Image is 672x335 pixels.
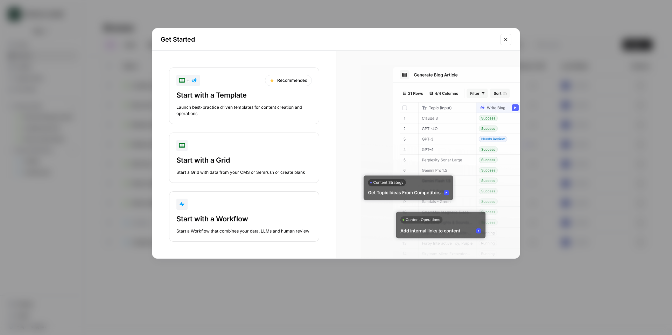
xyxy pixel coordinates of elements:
div: Start a Grid with data from your CMS or Semrush or create blank [176,169,312,176]
div: Launch best-practice driven templates for content creation and operations [176,104,312,117]
div: Start with a Grid [176,155,312,165]
button: +RecommendedStart with a TemplateLaunch best-practice driven templates for content creation and o... [169,67,319,124]
button: Start with a GridStart a Grid with data from your CMS or Semrush or create blank [169,133,319,183]
div: + [179,76,197,85]
h2: Get Started [161,35,496,44]
div: Start a Workflow that combines your data, LLMs and human review [176,228,312,234]
button: Close modal [500,34,511,45]
div: Start with a Workflow [176,214,312,224]
button: Start with a WorkflowStart a Workflow that combines your data, LLMs and human review [169,191,319,242]
div: Recommended [265,75,312,86]
div: Start with a Template [176,90,312,100]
